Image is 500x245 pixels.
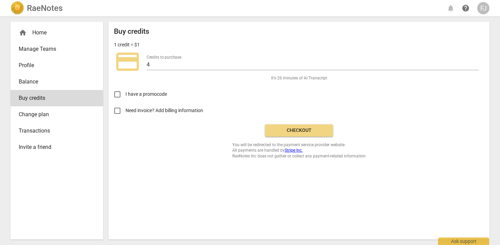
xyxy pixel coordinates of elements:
[19,94,89,102] span: Buy credits
[11,1,24,15] img: Logo
[11,139,103,155] a: Invite a friend
[438,238,489,245] div: Ask support
[11,106,103,123] a: Change plan
[114,48,141,75] span: credit_card
[19,29,89,37] div: Home
[19,45,89,53] span: Manage Teams
[265,124,333,137] button: Checkout
[114,27,149,36] h2: Buy credits
[27,3,63,13] h2: RaeNotes
[285,148,303,153] a: Stripe Inc.
[271,75,327,81] span: It's 26 minutes of AI Transcript
[11,41,103,57] a: Manage Teams
[19,78,89,86] span: Balance
[11,57,103,74] a: Profile
[462,4,470,12] span: help
[11,123,103,139] a: Transactions
[11,90,103,106] a: Buy credits
[114,41,140,48] p: 1 credit = $1
[11,74,103,90] a: Balance
[11,1,63,15] a: LogoRaeNotes
[19,61,89,70] span: Profile
[477,2,489,14] button: FJ
[11,25,103,41] div: Home
[19,110,89,119] span: Change plan
[126,107,204,114] span: Need invoice? Add billing information
[460,2,472,14] a: Help
[19,143,89,151] span: Invite a friend
[232,142,366,159] span: You will be redirected to the payment service provider website. All payments are handled by RaeNo...
[19,127,89,135] span: Transactions
[270,127,328,134] span: Checkout
[147,55,181,59] label: Credits to purchase
[126,91,167,98] span: I have a promocode
[19,29,27,37] span: home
